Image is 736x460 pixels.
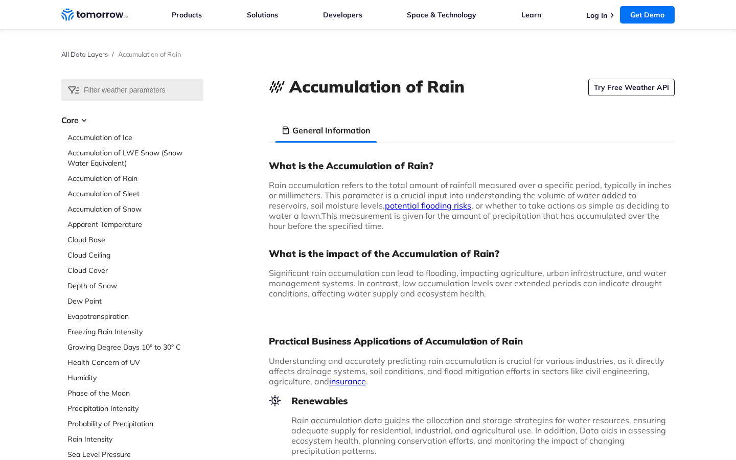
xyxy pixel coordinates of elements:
a: Cloud Base [67,235,203,245]
a: Phase of the Moon [67,388,203,398]
a: Accumulation of Rain [67,173,203,183]
a: Rain Intensity [67,434,203,444]
a: Accumulation of LWE Snow (Snow Water Equivalent) [67,148,203,168]
a: Developers [323,10,362,19]
h1: Accumulation of Rain [289,75,465,98]
a: Precipitation Intensity [67,403,203,413]
a: Health Concern of UV [67,357,203,367]
a: All Data Layers [61,50,108,58]
a: potential flooding risks [385,200,471,211]
h3: Renewables [269,395,675,407]
a: Humidity [67,373,203,383]
a: Products [172,10,202,19]
a: Evapotranspiration [67,311,203,321]
a: Solutions [247,10,278,19]
a: Space & Technology [407,10,476,19]
a: Probability of Precipitation [67,419,203,429]
li: General Information [275,118,377,143]
a: Log In [586,11,607,20]
a: Dew Point [67,296,203,306]
span: Significant rain accumulation can lead to flooding, impacting agriculture, urban infrastructure, ... [269,268,666,298]
span: This measurement is given for the amount of precipitation that has accumulated over the hour befo... [269,211,659,231]
a: insurance [329,376,366,386]
span: Accumulation of Rain [118,50,181,58]
h3: Core [61,114,203,126]
a: Apparent Temperature [67,219,203,229]
a: Accumulation of Sleet [67,189,203,199]
a: Accumulation of Snow [67,204,203,214]
h3: General Information [292,124,371,136]
span: Rain accumulation data guides the allocation and storage strategies for water resources, ensuring... [291,415,666,456]
input: Filter weather parameters [61,79,203,101]
h3: What is the impact of the Accumulation of Rain? [269,247,675,260]
a: Learn [521,10,541,19]
span: Rain accumulation refers to the total amount of rainfall measured over a specific period, typical... [269,180,672,221]
a: Cloud Ceiling [67,250,203,260]
a: Freezing Rain Intensity [67,327,203,337]
a: Accumulation of Ice [67,132,203,143]
a: Home link [61,7,128,22]
a: Growing Degree Days 10° to 30° C [67,342,203,352]
a: Get Demo [620,6,675,24]
span: / [112,50,114,58]
a: Depth of Snow [67,281,203,291]
a: Try Free Weather API [588,79,675,96]
h2: Practical Business Applications of Accumulation of Rain [269,335,675,348]
span: Understanding and accurately predicting rain accumulation is crucial for various industries, as i... [269,356,664,386]
a: Sea Level Pressure [67,449,203,459]
h3: What is the Accumulation of Rain? [269,159,675,172]
a: Cloud Cover [67,265,203,275]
